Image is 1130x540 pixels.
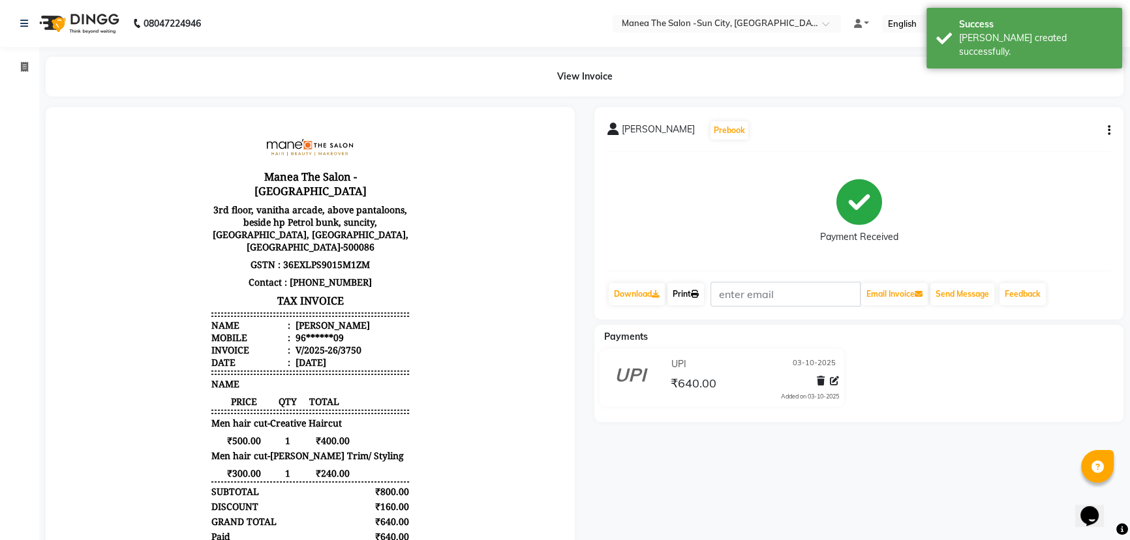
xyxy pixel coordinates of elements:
[299,395,350,408] div: ₹640.00
[781,392,839,401] div: Added on 03-10-2025
[153,329,345,342] span: Men hair cut-[PERSON_NAME] Trim/ Styling
[239,275,291,288] span: TOTAL
[234,224,303,236] div: V/2025-26/3750
[33,5,123,42] img: logo
[218,347,239,359] span: 1
[153,314,218,327] span: ₹500.00
[710,121,748,140] button: Prebook
[959,31,1112,59] div: Bill created successfully.
[153,347,218,359] span: ₹300.00
[153,47,350,81] h3: Manea The Salon -[GEOGRAPHIC_DATA]
[229,236,232,248] span: :
[144,5,201,42] b: 08047224946
[229,224,232,236] span: :
[622,123,695,141] span: [PERSON_NAME]
[153,224,232,236] div: Invoice
[234,199,311,211] div: [PERSON_NAME]
[229,199,232,211] span: :
[153,275,218,288] span: PRICE
[153,211,232,224] div: Mobile
[153,365,200,378] div: SUBTOTAL
[861,283,928,305] button: Email Invoice
[153,171,350,190] h3: TAX INVOICE
[299,410,350,423] div: ₹640.00
[218,275,239,288] span: QTY
[604,331,648,342] span: Payments
[959,18,1112,31] div: Success
[153,434,350,446] p: Please visit again !
[1000,283,1046,305] a: Feedback
[239,347,291,359] span: ₹240.00
[153,153,350,171] p: Contact : [PHONE_NUMBER]
[229,211,232,224] span: :
[153,395,218,408] div: GRAND TOTAL
[820,230,898,244] div: Payment Received
[299,380,350,393] div: ₹160.00
[299,365,350,378] div: ₹800.00
[930,283,994,305] button: Send Message
[218,314,239,327] span: 1
[671,357,686,371] span: UPI
[153,258,181,270] span: NAME
[153,81,350,136] p: 3rd floor, vanitha arcade, above pantaloons, beside hp Petrol bunk, suncity, [GEOGRAPHIC_DATA], [...
[46,57,1123,97] div: View Invoice
[153,380,200,393] div: DISCOUNT
[1075,488,1117,527] iframe: chat widget
[793,357,836,371] span: 03-10-2025
[239,314,291,327] span: ₹400.00
[153,136,350,153] p: GSTN : 36EXLPS9015M1ZM
[153,199,232,211] div: Name
[609,283,665,305] a: Download
[667,283,704,305] a: Print
[234,236,267,248] div: [DATE]
[710,282,861,307] input: enter email
[153,297,283,309] span: Men hair cut-Creative Haircut
[671,376,716,394] span: ₹640.00
[202,10,300,44] img: file_1708500901973.png
[153,410,172,423] div: Paid
[153,236,232,248] div: Date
